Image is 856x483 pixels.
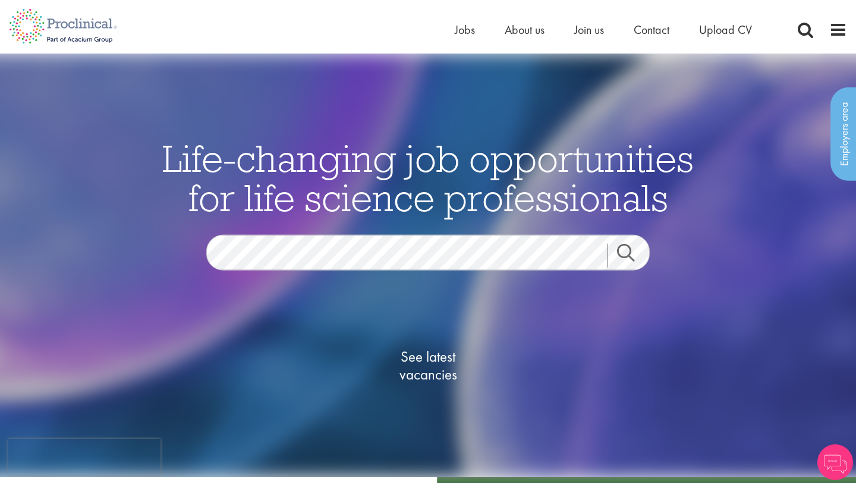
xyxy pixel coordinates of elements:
span: Life-changing job opportunities for life science professionals [162,134,694,221]
a: Join us [574,22,604,37]
img: Chatbot [817,444,853,480]
a: Jobs [455,22,475,37]
a: See latestvacancies [369,300,487,431]
iframe: reCAPTCHA [8,439,160,475]
a: About us [505,22,545,37]
a: Contact [634,22,669,37]
a: Upload CV [699,22,752,37]
a: Job search submit button [608,243,659,267]
span: See latest vacancies [369,347,487,383]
